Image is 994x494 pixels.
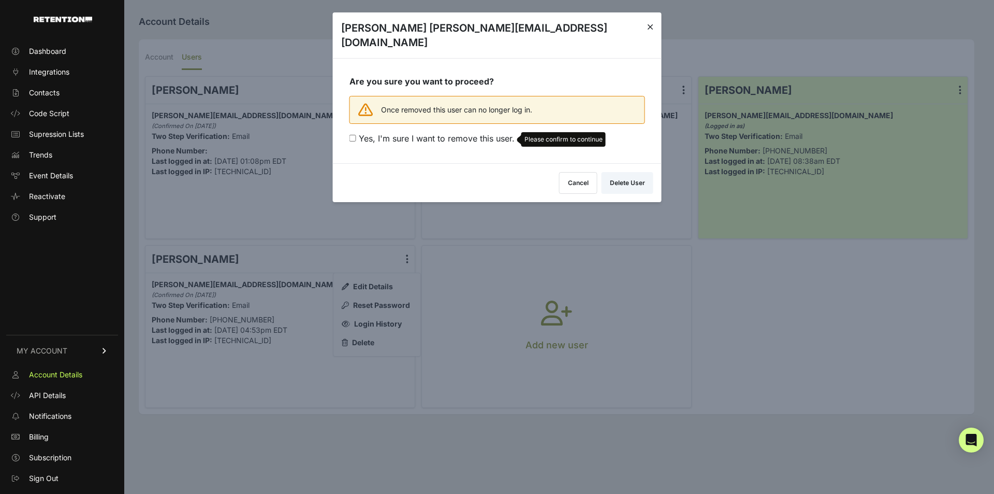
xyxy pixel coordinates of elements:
span: Integrations [29,67,69,77]
a: Support [6,209,118,225]
span: Reactivate [29,191,65,202]
a: Notifications [6,408,118,425]
a: Dashboard [6,43,118,60]
span: Contacts [29,88,60,98]
a: Reactivate [6,188,118,205]
span: Supression Lists [29,129,84,139]
span: Support [29,212,56,222]
span: Event Details [29,171,73,181]
span: Subscription [29,453,71,463]
a: Trends [6,147,118,163]
a: Event Details [6,167,118,184]
h3: [PERSON_NAME] [PERSON_NAME][EMAIL_ADDRESS][DOMAIN_NAME] [341,21,647,50]
span: Dashboard [29,46,66,57]
div: Please confirm to continue [521,132,606,147]
img: Retention.com [34,17,92,22]
span: Yes, I'm sure I want to remove this user. [359,133,515,144]
span: Billing [29,432,49,442]
span: Once removed this user can no longer log in. [381,105,532,115]
span: Sign Out [29,473,59,484]
a: Sign Out [6,470,118,487]
span: Trends [29,150,52,160]
a: Integrations [6,64,118,80]
div: Open Intercom Messenger [959,428,984,453]
a: Subscription [6,449,118,466]
a: Account Details [6,366,118,383]
a: Contacts [6,84,118,101]
a: MY ACCOUNT [6,335,118,366]
a: Supression Lists [6,126,118,143]
a: Billing [6,429,118,445]
span: MY ACCOUNT [17,346,67,356]
span: Account Details [29,370,82,380]
a: Code Script [6,105,118,122]
strong: Are you sure you want to proceed? [349,76,494,87]
span: Notifications [29,411,71,421]
a: API Details [6,387,118,404]
button: Cancel [559,172,597,194]
span: API Details [29,390,66,401]
span: Code Script [29,108,69,119]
